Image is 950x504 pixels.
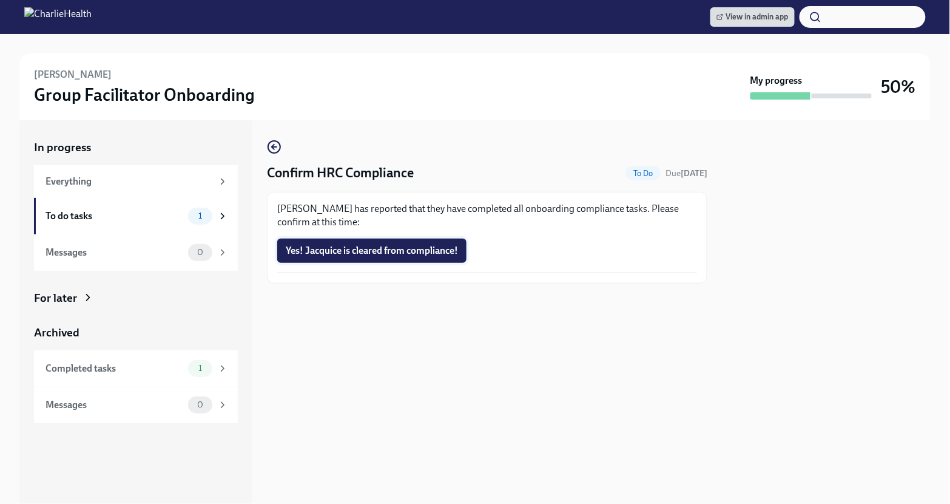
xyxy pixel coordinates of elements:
[34,387,238,423] a: Messages0
[665,168,707,179] span: September 15th, 2025 10:00
[881,76,916,98] h3: 50%
[34,350,238,387] a: Completed tasks1
[710,7,795,27] a: View in admin app
[750,74,803,87] strong: My progress
[34,140,238,155] a: In progress
[277,239,467,263] button: Yes! Jacquice is cleared from compliance!
[34,165,238,198] a: Everything
[191,211,209,220] span: 1
[286,245,458,257] span: Yes! Jacquice is cleared from compliance!
[191,364,209,373] span: 1
[681,168,707,179] strong: [DATE]
[34,234,238,271] a: Messages0
[45,398,183,412] div: Messages
[626,169,661,178] span: To Do
[24,7,92,27] img: CharlieHealth
[45,246,183,259] div: Messages
[34,290,77,306] div: For later
[45,362,183,375] div: Completed tasks
[665,168,707,179] span: Due
[277,202,697,229] p: [PERSON_NAME] has reported that they have completed all onboarding compliance tasks. Please confi...
[34,68,112,81] h6: [PERSON_NAME]
[190,400,211,409] span: 0
[34,290,238,306] a: For later
[190,248,211,257] span: 0
[716,11,789,23] span: View in admin app
[34,198,238,234] a: To do tasks1
[267,164,414,182] h4: Confirm HRC Compliance
[34,325,238,341] a: Archived
[34,84,255,106] h3: Group Facilitator Onboarding
[45,209,183,223] div: To do tasks
[45,175,212,188] div: Everything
